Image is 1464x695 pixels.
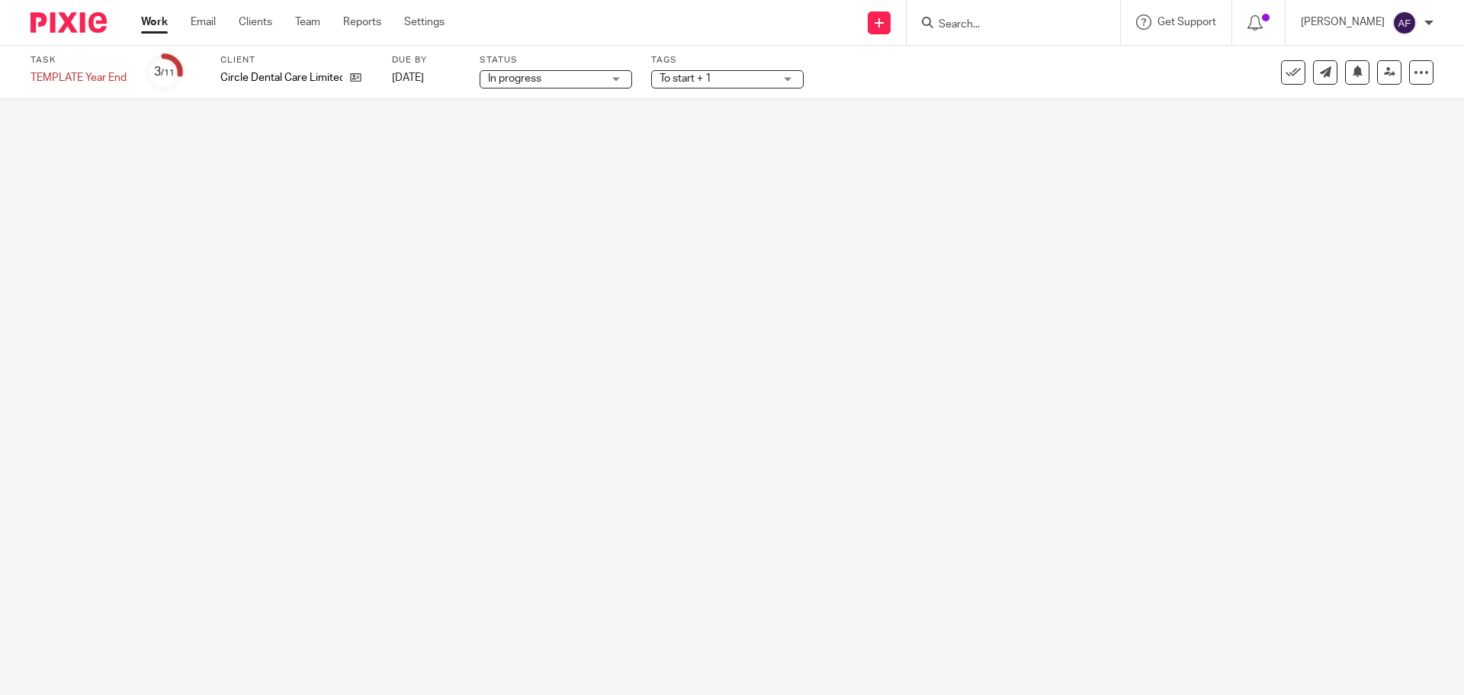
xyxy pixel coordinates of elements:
[488,73,541,84] span: In progress
[480,54,632,66] label: Status
[191,14,216,30] a: Email
[392,54,461,66] label: Due by
[404,14,445,30] a: Settings
[239,14,272,30] a: Clients
[161,69,175,77] small: /11
[141,14,168,30] a: Work
[1313,60,1337,85] a: Send new email to Circle Dental Care Limited
[1157,17,1216,27] span: Get Support
[1392,11,1417,35] img: svg%3E
[30,12,107,33] img: Pixie
[660,73,711,84] span: To start + 1
[392,72,424,83] span: [DATE]
[937,18,1074,32] input: Search
[220,70,342,85] p: Circle Dental Care Limited
[154,63,175,81] div: 3
[220,54,373,66] label: Client
[651,54,804,66] label: Tags
[343,14,381,30] a: Reports
[350,72,361,83] i: Open client page
[1377,60,1401,85] a: Reassign task
[30,54,127,66] label: Task
[30,70,127,85] div: TEMPLATE Year End
[295,14,320,30] a: Team
[1301,14,1385,30] p: [PERSON_NAME]
[1345,60,1369,85] button: Snooze task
